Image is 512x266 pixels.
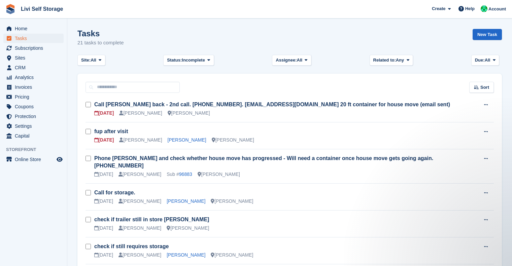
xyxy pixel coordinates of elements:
[167,252,205,258] a: [PERSON_NAME]
[15,53,55,63] span: Sites
[211,252,253,259] div: [PERSON_NAME]
[94,243,169,249] a: check if still requires storage
[15,112,55,121] span: Protection
[167,198,205,204] a: [PERSON_NAME]
[168,137,206,143] a: [PERSON_NAME]
[94,110,114,117] div: [DATE]
[485,57,490,64] span: All
[3,92,64,102] a: menu
[94,171,113,178] div: [DATE]
[94,137,114,144] div: [DATE]
[94,198,113,205] div: [DATE]
[432,5,445,12] span: Create
[3,102,64,111] a: menu
[3,53,64,63] a: menu
[465,5,475,12] span: Help
[198,171,240,178] div: [PERSON_NAME]
[471,55,499,66] button: Due: All
[473,29,502,40] a: New Task
[91,57,96,64] span: All
[94,190,135,195] a: Call for storage.
[77,55,105,66] button: Site: All
[3,82,64,92] a: menu
[211,198,253,205] div: [PERSON_NAME]
[56,155,64,163] a: Preview store
[3,24,64,33] a: menu
[94,128,128,134] a: fup after visit
[15,131,55,141] span: Capital
[212,137,254,144] div: [PERSON_NAME]
[167,225,209,232] div: [PERSON_NAME]
[481,5,487,12] img: Joe Robertson
[15,34,55,43] span: Tasks
[3,63,64,72] a: menu
[182,57,205,64] span: Incomplete
[118,171,161,178] div: [PERSON_NAME]
[94,102,450,107] a: Call [PERSON_NAME] back - 2nd call. [PHONE_NUMBER]. [EMAIL_ADDRESS][DOMAIN_NAME] 20 ft container ...
[373,57,396,64] span: Related to:
[3,73,64,82] a: menu
[480,84,489,91] span: Sort
[18,3,66,14] a: Livi Self Storage
[167,57,182,64] span: Status:
[3,131,64,141] a: menu
[370,55,413,66] button: Related to: Any
[6,146,67,153] span: Storefront
[168,110,210,117] div: [PERSON_NAME]
[396,57,404,64] span: Any
[118,225,161,232] div: [PERSON_NAME]
[81,57,91,64] span: Site:
[77,39,124,47] p: 21 tasks to complete
[94,217,209,222] a: check if trailer still in store [PERSON_NAME]
[15,24,55,33] span: Home
[15,82,55,92] span: Invoices
[475,57,485,64] span: Due:
[3,34,64,43] a: menu
[163,55,214,66] button: Status: Incomplete
[3,155,64,164] a: menu
[15,73,55,82] span: Analytics
[167,171,192,178] div: Sub #
[15,155,55,164] span: Online Store
[15,121,55,131] span: Settings
[94,252,113,259] div: [DATE]
[94,225,113,232] div: [DATE]
[119,137,162,144] div: [PERSON_NAME]
[77,29,124,38] h1: Tasks
[3,112,64,121] a: menu
[3,121,64,131] a: menu
[118,198,161,205] div: [PERSON_NAME]
[276,57,297,64] span: Assignee:
[15,63,55,72] span: CRM
[15,102,55,111] span: Coupons
[179,172,192,177] a: 96883
[272,55,311,66] button: Assignee: All
[15,92,55,102] span: Pricing
[5,4,15,14] img: stora-icon-8386f47178a22dfd0bd8f6a31ec36ba5ce8667c1dd55bd0f319d3a0aa187defe.svg
[488,6,506,12] span: Account
[15,43,55,53] span: Subscriptions
[3,43,64,53] a: menu
[119,110,162,117] div: [PERSON_NAME]
[297,57,303,64] span: All
[94,155,433,168] a: Phone [PERSON_NAME] and check whether house move has progressed - Will need a container once hous...
[118,252,161,259] div: [PERSON_NAME]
